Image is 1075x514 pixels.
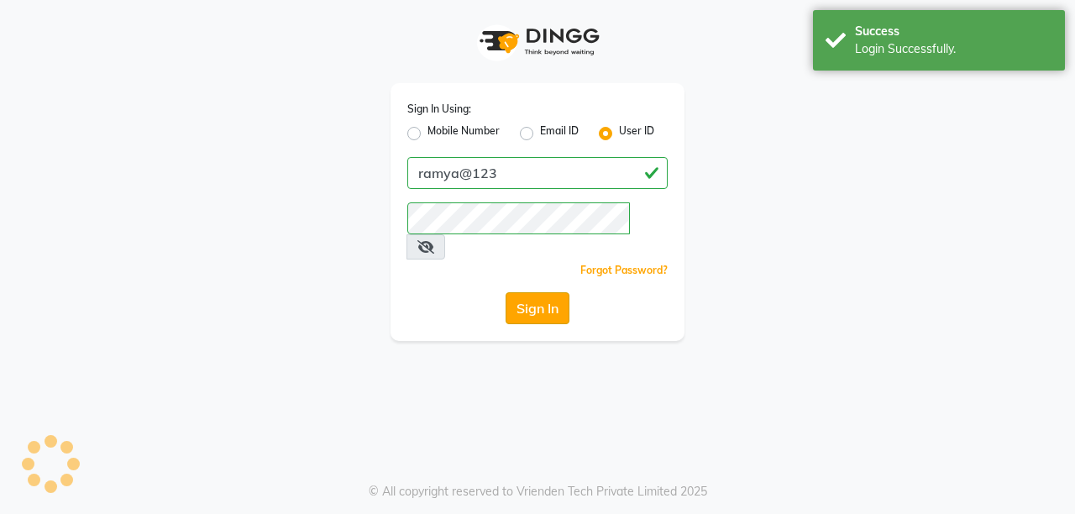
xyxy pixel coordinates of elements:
input: Username [407,157,668,189]
label: Email ID [540,123,579,144]
label: User ID [619,123,654,144]
label: Mobile Number [427,123,500,144]
button: Sign In [506,292,569,324]
img: logo1.svg [470,17,605,66]
a: Forgot Password? [580,264,668,276]
div: Success [855,23,1052,40]
label: Sign In Using: [407,102,471,117]
div: Login Successfully. [855,40,1052,58]
input: Username [407,202,630,234]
